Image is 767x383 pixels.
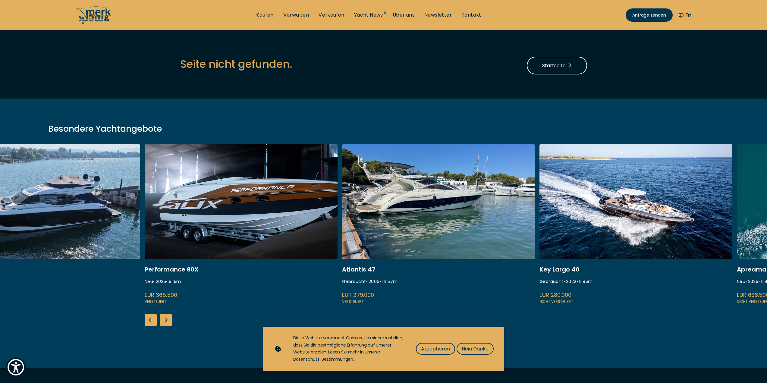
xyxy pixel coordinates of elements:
[180,57,292,71] h3: Seite nicht gefunden.
[283,12,309,18] a: Verwalten
[319,12,344,18] a: Verkaufen
[293,334,404,363] div: Diese Website verwendet Cookies, um sicherzustellen, dass Sie die bestmögliche Erfahrung auf unse...
[632,12,666,18] span: Anfrage senden
[145,314,157,326] div: Previous slide
[256,12,273,18] a: Kaufen
[462,345,489,353] span: Nein Danke
[457,343,494,355] button: Nein Danke
[421,345,450,353] span: Akzeptieren
[354,12,383,18] a: Yacht News
[461,12,481,18] a: Kontakt
[393,12,415,18] a: Über uns
[416,343,455,355] button: Akzeptieren
[293,356,353,362] a: Datenschutz-Bestimmungen
[679,11,691,19] button: En
[424,12,452,18] a: Newsletter
[160,314,172,326] div: Next slide
[6,357,26,377] button: Show Accessibility Preferences
[626,8,673,22] a: Anfrage senden
[542,62,572,69] span: Startseite
[527,57,587,74] a: Startseite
